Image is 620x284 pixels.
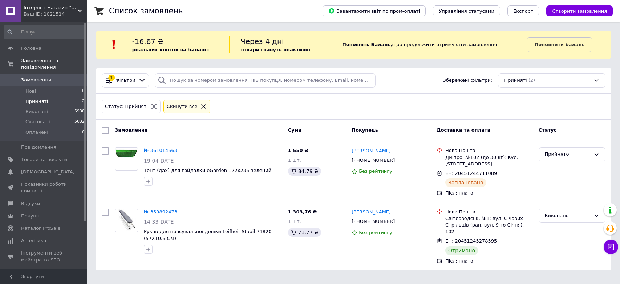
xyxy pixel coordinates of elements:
[82,129,85,136] span: 0
[534,42,584,47] b: Поповнити баланс
[24,4,78,11] span: Інтернет-магазин "Бандеролі", товари для дому, товари для відпочинку, подарунки, сувеніри
[21,57,87,71] span: Замовлення та повідомлення
[21,250,67,263] span: Інструменти веб-майстра та SEO
[25,88,36,95] span: Нові
[116,77,135,84] span: Фільтри
[359,230,392,235] span: Без рейтингу
[352,148,391,155] a: [PERSON_NAME]
[25,119,50,125] span: Скасовані
[288,157,301,163] span: 1 шт.
[359,168,392,174] span: Без рейтингу
[445,258,533,264] div: Післяплата
[437,127,490,133] span: Доставка та оплата
[288,209,317,215] span: 1 303,76 ₴
[350,217,396,226] div: [PHONE_NUMBER]
[21,181,67,194] span: Показники роботи компанії
[144,219,176,225] span: 14:33[DATE]
[21,169,75,175] span: [DEMOGRAPHIC_DATA]
[445,190,533,196] div: Післяплата
[104,103,149,111] div: Статус: Прийняті
[115,149,138,169] img: Фото товару
[25,129,48,136] span: Оплачені
[552,8,607,14] span: Створити замовлення
[21,269,67,282] span: Управління сайтом
[240,37,284,46] span: Через 4 дні
[507,5,539,16] button: Експорт
[144,158,176,164] span: 19:04[DATE]
[539,127,557,133] span: Статус
[445,209,533,215] div: Нова Пошта
[21,225,60,232] span: Каталог ProSale
[21,156,67,163] span: Товари та послуги
[323,5,426,16] button: Завантажити звіт по пром-оплаті
[109,39,119,50] img: :exclamation:
[288,219,301,224] span: 1 шт.
[24,11,87,17] div: Ваш ID: 1021514
[132,47,209,52] b: реальних коштів на балансі
[352,209,391,216] a: [PERSON_NAME]
[328,8,420,14] span: Завантажити звіт по пром-оплаті
[604,240,618,254] button: Чат з покупцем
[445,171,497,176] span: ЕН: 20451244711089
[25,108,48,115] span: Виконані
[117,209,136,232] img: Фото товару
[445,178,486,187] div: Заплановано
[527,37,592,52] a: Поповнити баланс
[144,148,177,153] a: № 361014563
[288,167,321,176] div: 84.79 ₴
[443,77,492,84] span: Збережені фільтри:
[528,77,535,83] span: (2)
[545,151,591,158] div: Прийнято
[144,209,177,215] a: № 359892473
[546,5,613,16] button: Створити замовлення
[342,42,390,47] b: Поповніть Баланс
[21,200,40,207] span: Відгуки
[445,154,533,167] div: Дніпро, №102 (до 30 кг): вул. [STREET_ADDRESS]
[82,98,85,105] span: 2
[144,229,272,241] a: Рукав для прасувальної дошки Leifheit Stabil 71820 (57X10,5 СМ)
[4,25,85,39] input: Пошук
[288,228,321,237] div: 71.77 ₴
[445,215,533,235] div: Світловодськ, №1: вул. Січових Стрільців (ран. вул. 9-го Січня), 102
[25,98,48,105] span: Прийняті
[21,213,41,219] span: Покупці
[21,77,51,83] span: Замовлення
[433,5,500,16] button: Управління статусами
[115,209,138,232] a: Фото товару
[350,156,396,165] div: [PHONE_NUMBER]
[504,77,527,84] span: Прийняті
[132,37,163,46] span: -16.67 ₴
[445,238,497,244] span: ЕН: 20451245278595
[352,127,378,133] span: Покупець
[109,7,183,15] h1: Список замовлень
[115,127,147,133] span: Замовлення
[513,8,534,14] span: Експорт
[74,108,85,115] span: 5938
[288,127,301,133] span: Cума
[74,119,85,125] span: 5032
[240,47,310,52] b: товари стануть неактивні
[108,75,115,81] div: 1
[288,148,308,153] span: 1 550 ₴
[155,73,376,88] input: Пошук за номером замовлення, ПІБ покупця, номером телефону, Email, номером накладної
[445,147,533,154] div: Нова Пошта
[21,237,46,244] span: Аналітика
[82,88,85,95] span: 0
[545,212,591,220] div: Виконано
[115,147,138,171] a: Фото товару
[165,103,199,111] div: Cкинути все
[144,168,271,173] a: Тент (дах) для гойдалки eGarden 122х235 зелений
[445,246,478,255] div: Отримано
[21,45,41,52] span: Головна
[331,36,527,53] div: , щоб продовжити отримувати замовлення
[21,144,56,151] span: Повідомлення
[439,8,494,14] span: Управління статусами
[539,8,613,13] a: Створити замовлення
